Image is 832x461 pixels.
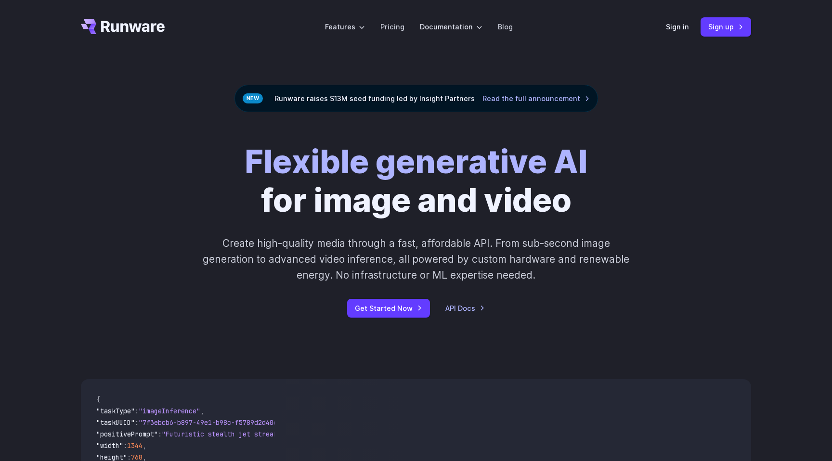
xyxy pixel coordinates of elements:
[420,21,482,32] label: Documentation
[234,85,598,112] div: Runware raises $13M seed funding led by Insight Partners
[666,21,689,32] a: Sign in
[96,407,135,415] span: "taskType"
[143,441,146,450] span: ,
[202,235,631,283] p: Create high-quality media through a fast, affordable API. From sub-second image generation to adv...
[96,430,158,438] span: "positivePrompt"
[123,441,127,450] span: :
[96,441,123,450] span: "width"
[380,21,404,32] a: Pricing
[127,441,143,450] span: 1344
[139,407,200,415] span: "imageInference"
[96,395,100,404] span: {
[96,418,135,427] span: "taskUUID"
[701,17,751,36] a: Sign up
[482,93,590,104] a: Read the full announcement
[347,299,430,318] a: Get Started Now
[139,418,285,427] span: "7f3ebcb6-b897-49e1-b98c-f5789d2d40d7"
[158,430,162,438] span: :
[445,303,485,314] a: API Docs
[162,430,512,438] span: "Futuristic stealth jet streaking through a neon-lit cityscape with glowing purple exhaust"
[245,142,587,181] strong: Flexible generative AI
[200,407,204,415] span: ,
[135,418,139,427] span: :
[325,21,365,32] label: Features
[498,21,513,32] a: Blog
[135,407,139,415] span: :
[81,19,165,34] a: Go to /
[245,143,587,220] h1: for image and video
